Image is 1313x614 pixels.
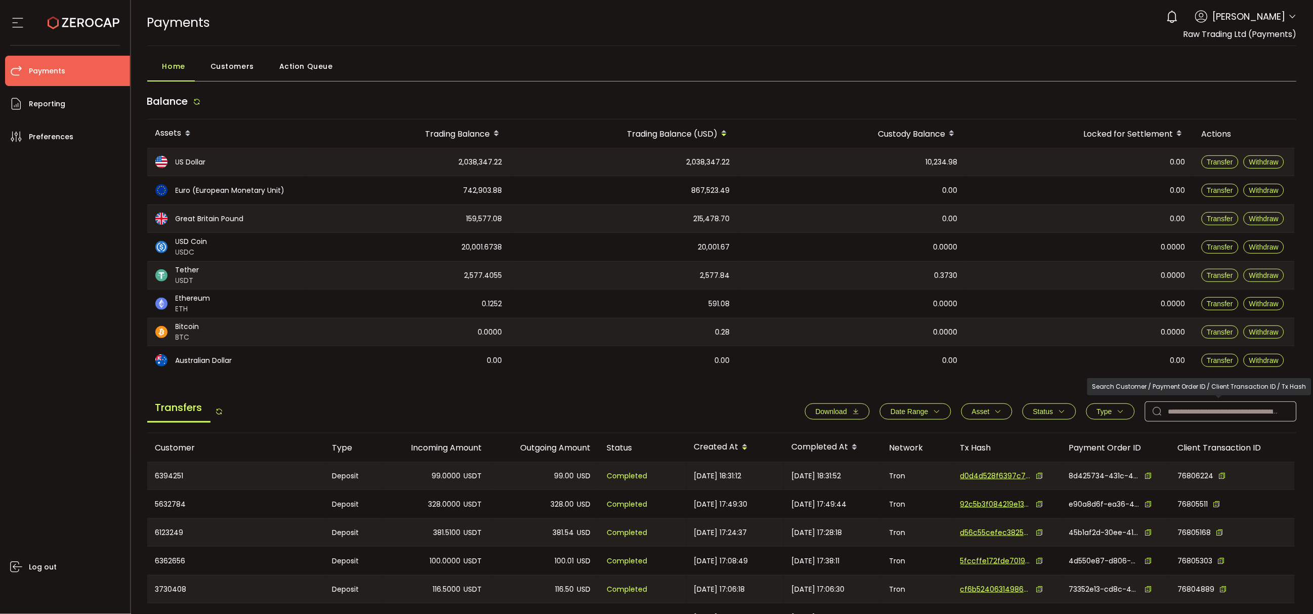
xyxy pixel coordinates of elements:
[1069,471,1140,481] span: 8d425734-431c-44d5-ae7d-36f72c18ec7d
[1069,584,1140,595] span: 73352e13-cd8c-4557-87cd-70acfba09f7e
[176,214,244,224] span: Great Britain Pound
[943,213,958,225] span: 0.00
[1244,240,1284,254] button: Withdraw
[881,547,952,575] div: Tron
[738,125,966,142] div: Custody Balance
[934,326,958,338] span: 0.0000
[155,354,167,366] img: aud_portfolio.svg
[972,407,990,416] span: Asset
[1244,297,1284,310] button: Withdraw
[324,547,382,575] div: Deposit
[960,499,1031,510] span: 92c5b3f084219e1398955d369875bc86d9b1afee3c348f59fcff8932aa4b9321
[1202,212,1239,225] button: Transfer
[1244,184,1284,197] button: Withdraw
[1033,407,1053,416] span: Status
[952,442,1061,454] div: Tx Hash
[155,184,167,196] img: eur_portfolio.svg
[966,125,1194,142] div: Locked for Settlement
[607,499,648,510] span: Completed
[155,213,167,225] img: gbp_portfolio.svg
[176,321,199,332] span: Bitcoin
[176,265,199,275] span: Tether
[792,499,847,510] span: [DATE] 17:49:44
[607,584,648,595] span: Completed
[464,470,482,482] span: USDT
[934,298,958,310] span: 0.0000
[1244,155,1284,169] button: Withdraw
[382,442,490,454] div: Incoming Amount
[1202,269,1239,282] button: Transfer
[686,439,784,456] div: Created At
[1178,556,1213,566] span: 76805303
[1244,354,1284,367] button: Withdraw
[935,270,958,281] span: 0.3730
[147,14,210,31] span: Payments
[698,241,730,253] span: 20,001.67
[464,499,482,510] span: USDT
[607,470,648,482] span: Completed
[147,94,188,108] span: Balance
[1207,328,1234,336] span: Transfer
[176,185,285,196] span: Euro (European Monetary Unit)
[324,519,382,546] div: Deposit
[1202,240,1239,254] button: Transfer
[1249,158,1279,166] span: Withdraw
[715,326,730,338] span: 0.28
[1086,403,1135,420] button: Type
[805,403,870,420] button: Download
[1161,241,1185,253] span: 0.0000
[943,355,958,366] span: 0.00
[816,407,847,416] span: Download
[147,576,324,603] div: 3730408
[464,584,482,595] span: USDT
[709,298,730,310] span: 591.08
[553,527,574,539] span: 381.54
[1069,527,1140,538] span: 45b1af2d-30ee-413e-8751-949e4d2cb99f
[694,470,742,482] span: [DATE] 18:31:12
[577,499,591,510] span: USD
[434,527,461,539] span: 381.5100
[1249,186,1279,194] span: Withdraw
[1161,326,1185,338] span: 0.0000
[1249,215,1279,223] span: Withdraw
[487,355,502,366] span: 0.00
[1194,128,1295,140] div: Actions
[155,298,167,310] img: eth_portfolio.svg
[881,490,952,518] div: Tron
[555,470,574,482] span: 99.00
[694,213,730,225] span: 215,478.70
[715,355,730,366] span: 0.00
[881,519,952,546] div: Tron
[934,241,958,253] span: 0.0000
[694,499,748,510] span: [DATE] 17:49:30
[687,156,730,168] span: 2,038,347.22
[1202,297,1239,310] button: Transfer
[1207,186,1234,194] span: Transfer
[210,56,254,76] span: Customers
[1249,328,1279,336] span: Withdraw
[29,97,65,111] span: Reporting
[433,584,461,595] span: 116.5000
[792,555,840,567] span: [DATE] 17:38:11
[1170,213,1185,225] span: 0.00
[1061,442,1170,454] div: Payment Order ID
[1249,271,1279,279] span: Withdraw
[147,547,324,575] div: 6362656
[147,490,324,518] div: 5632784
[429,499,461,510] span: 328.0000
[961,403,1012,420] button: Asset
[176,157,206,168] span: US Dollar
[1023,403,1076,420] button: Status
[1161,298,1185,310] span: 0.0000
[176,293,210,304] span: Ethereum
[551,499,574,510] span: 328.00
[176,275,199,286] span: USDT
[881,576,952,603] div: Tron
[464,527,482,539] span: USDT
[1202,325,1239,339] button: Transfer
[1178,471,1214,481] span: 76806224
[1249,356,1279,364] span: Withdraw
[1202,354,1239,367] button: Transfer
[599,442,686,454] div: Status
[1207,158,1234,166] span: Transfer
